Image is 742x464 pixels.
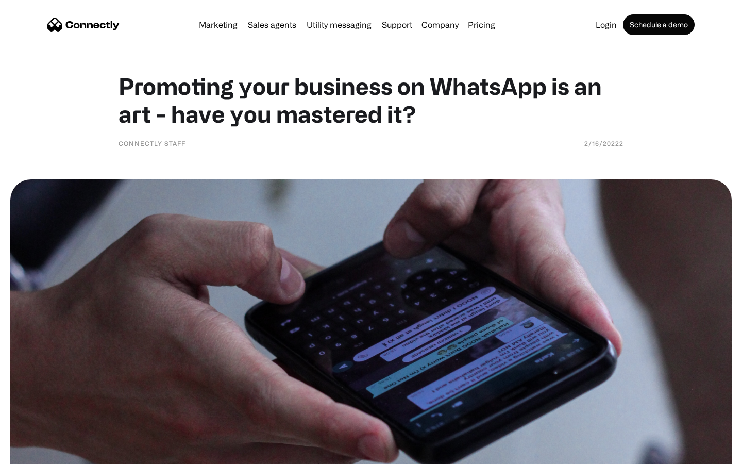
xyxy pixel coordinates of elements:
a: Support [378,21,416,29]
div: 2/16/20222 [584,138,623,148]
a: Schedule a demo [623,14,695,35]
a: Login [592,21,621,29]
ul: Language list [21,446,62,460]
a: Sales agents [244,21,300,29]
a: Utility messaging [302,21,376,29]
a: Marketing [195,21,242,29]
a: Pricing [464,21,499,29]
aside: Language selected: English [10,446,62,460]
div: Connectly Staff [119,138,185,148]
div: Company [421,18,459,32]
h1: Promoting your business on WhatsApp is an art - have you mastered it? [119,72,623,128]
